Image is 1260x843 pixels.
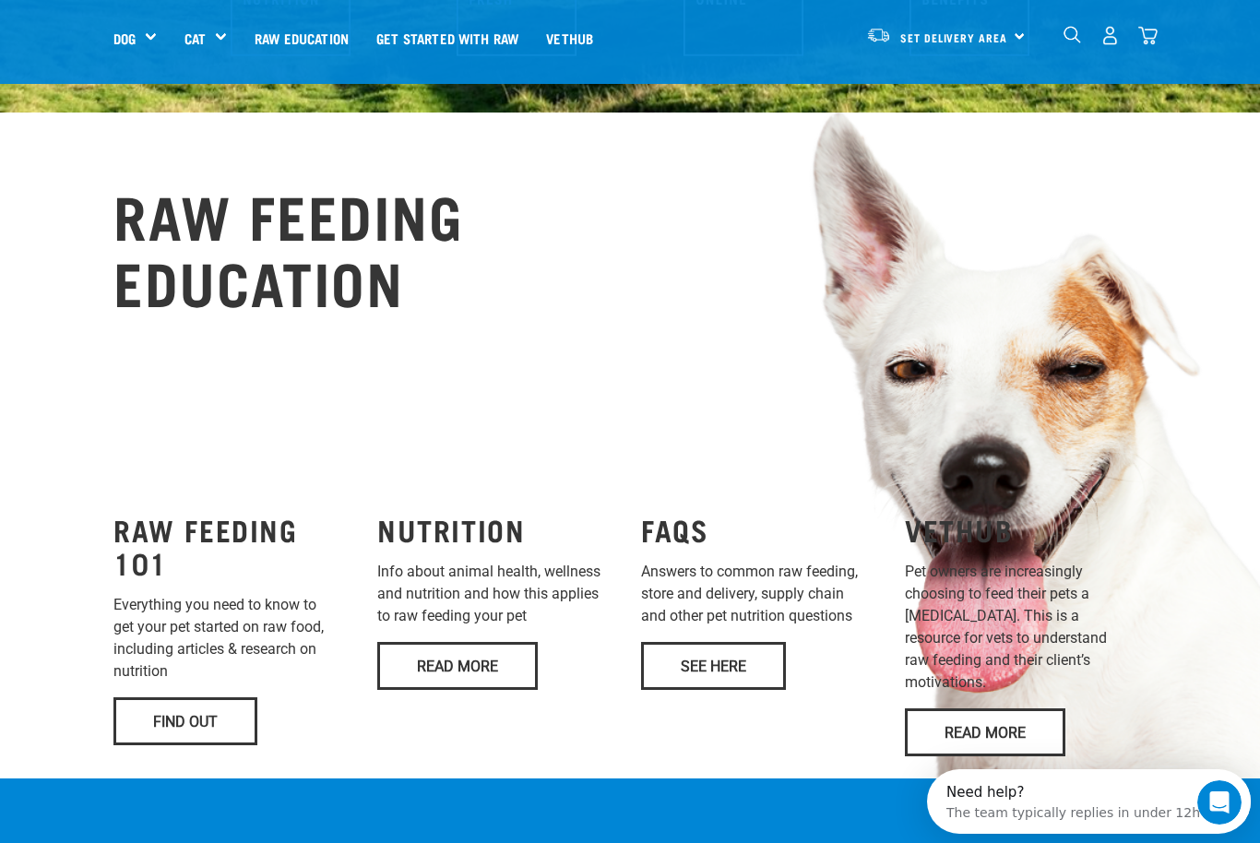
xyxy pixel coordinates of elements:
[113,28,136,49] a: Dog
[866,27,891,43] img: van-moving.png
[184,28,206,49] a: Cat
[113,697,257,745] a: Find Out
[900,34,1007,41] span: Set Delivery Area
[19,30,273,50] div: The team typically replies in under 12h
[377,642,538,690] a: Read More
[241,1,363,75] a: Raw Education
[113,513,355,579] h3: RAW FEEDING 101
[905,561,1147,694] p: Pet owners are increasingly choosing to feed their pets a [MEDICAL_DATA]. This is a resource for ...
[7,7,327,58] div: Open Intercom Messenger
[641,561,883,627] p: Answers to common raw feeding, store and delivery, supply chain and other pet nutrition questions
[363,1,532,75] a: Get started with Raw
[641,513,883,546] h3: FAQS
[1100,26,1120,45] img: user.png
[377,561,619,627] p: Info about animal health, wellness and nutrition and how this applies to raw feeding your pet
[641,642,786,690] a: See Here
[1064,26,1081,43] img: home-icon-1@2x.png
[1138,26,1158,45] img: home-icon@2x.png
[19,16,273,30] div: Need help?
[927,769,1251,834] iframe: Intercom live chat discovery launcher
[905,708,1065,756] a: Read More
[113,181,464,314] h2: RAW FEEDING EDUCATION
[1197,780,1242,825] iframe: Intercom live chat
[113,594,355,683] p: Everything you need to know to get your pet started on raw food, including articles & research on...
[905,513,1147,546] h3: VETHUB
[532,1,607,75] a: Vethub
[377,513,619,546] h3: NUTRITION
